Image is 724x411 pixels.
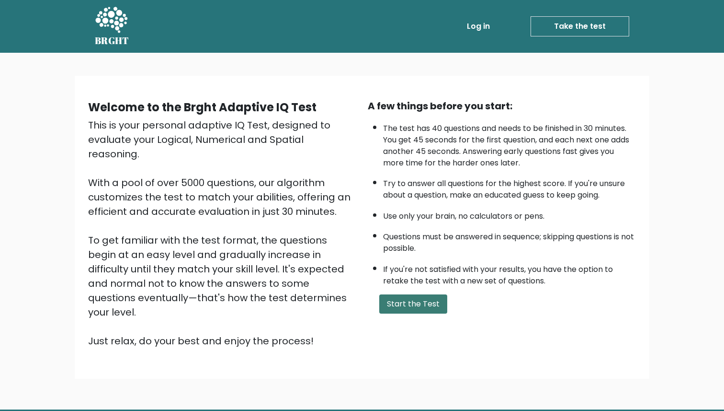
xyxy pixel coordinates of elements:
li: Use only your brain, no calculators or pens. [383,206,636,222]
b: Welcome to the Brght Adaptive IQ Test [88,99,317,115]
a: BRGHT [95,4,129,49]
a: Take the test [531,16,629,36]
li: Try to answer all questions for the highest score. If you're unsure about a question, make an edu... [383,173,636,201]
a: Log in [463,17,494,36]
li: The test has 40 questions and needs to be finished in 30 minutes. You get 45 seconds for the firs... [383,118,636,169]
li: If you're not satisfied with your results, you have the option to retake the test with a new set ... [383,259,636,287]
li: Questions must be answered in sequence; skipping questions is not possible. [383,226,636,254]
div: A few things before you start: [368,99,636,113]
div: This is your personal adaptive IQ Test, designed to evaluate your Logical, Numerical and Spatial ... [88,118,356,348]
button: Start the Test [379,294,447,314]
h5: BRGHT [95,35,129,47]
